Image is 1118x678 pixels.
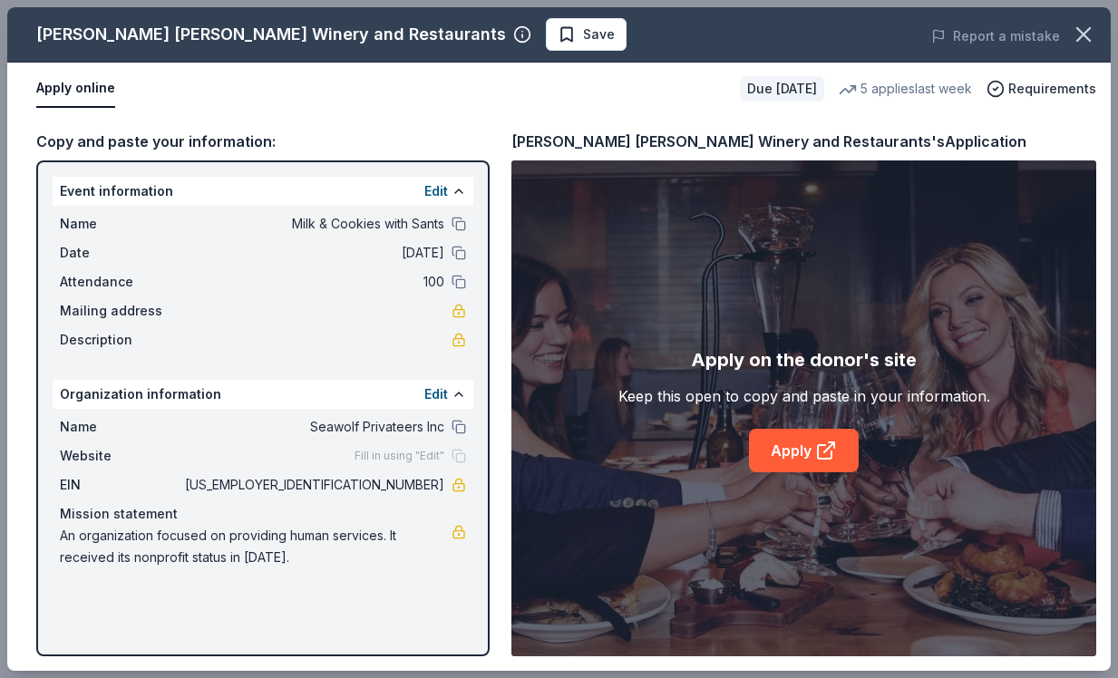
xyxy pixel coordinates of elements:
button: Edit [424,180,448,202]
span: Name [60,213,181,235]
span: [US_EMPLOYER_IDENTIFICATION_NUMBER] [181,474,444,496]
span: [DATE] [181,242,444,264]
span: Fill in using "Edit" [355,449,444,463]
div: [PERSON_NAME] [PERSON_NAME] Winery and Restaurants's Application [511,130,1026,153]
a: Apply [749,429,859,472]
span: 100 [181,271,444,293]
span: EIN [60,474,181,496]
div: Copy and paste your information: [36,130,490,153]
button: Report a mistake [931,25,1060,47]
button: Save [546,18,627,51]
span: Seawolf Privateers Inc [181,416,444,438]
div: [PERSON_NAME] [PERSON_NAME] Winery and Restaurants [36,20,506,49]
div: Apply on the donor's site [691,345,917,374]
span: Mailing address [60,300,181,322]
div: Due [DATE] [740,76,824,102]
span: Name [60,416,181,438]
div: Keep this open to copy and paste in your information. [618,385,990,407]
span: Website [60,445,181,467]
div: Organization information [53,380,473,409]
span: Requirements [1008,78,1096,100]
button: Requirements [987,78,1096,100]
span: Date [60,242,181,264]
div: Mission statement [60,503,466,525]
button: Apply online [36,70,115,108]
div: 5 applies last week [839,78,972,100]
span: Attendance [60,271,181,293]
button: Edit [424,383,448,405]
span: An organization focused on providing human services. It received its nonprofit status in [DATE]. [60,525,452,568]
span: Description [60,329,181,351]
span: Save [583,24,615,45]
div: Event information [53,177,473,206]
span: Milk & Cookies with Sants [181,213,444,235]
